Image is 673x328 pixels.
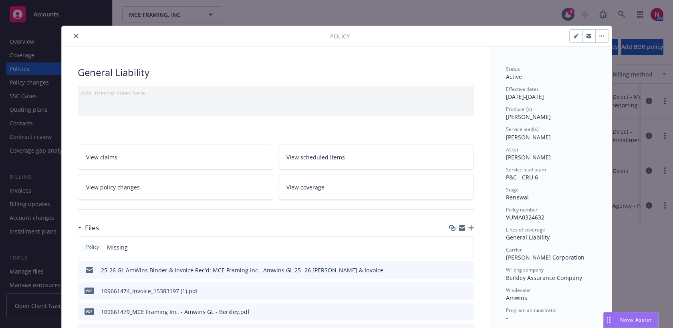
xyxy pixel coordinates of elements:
[506,233,550,241] span: General Liability
[86,153,117,161] span: View claims
[286,183,324,191] span: View coverage
[506,113,551,121] span: [PERSON_NAME]
[451,308,457,316] button: download file
[85,223,99,233] h3: Files
[78,175,274,200] a: View policy changes
[85,288,94,294] span: pdf
[506,146,518,153] span: AC(s)
[506,106,532,113] span: Producer(s)
[506,254,584,261] span: [PERSON_NAME] Corporation
[620,316,652,323] span: Nova Assist
[506,153,551,161] span: [PERSON_NAME]
[506,173,538,181] span: P&C - CRU 6
[506,186,519,193] span: Stage
[506,314,508,322] span: -
[101,287,198,295] div: 109661474_Invoice_15383197 (1).pdf
[85,308,94,314] span: pdf
[278,175,474,200] a: View coverage
[506,307,557,314] span: Program administrator
[506,246,522,253] span: Carrier
[506,294,527,302] span: Amwins
[506,133,551,141] span: [PERSON_NAME]
[463,287,471,295] button: preview file
[506,166,546,173] span: Service lead team
[85,243,101,251] span: Policy
[78,66,474,79] div: General Liability
[604,312,614,328] div: Drag to move
[463,308,471,316] button: preview file
[506,206,538,213] span: Policy number
[330,32,350,40] span: Policy
[506,86,539,93] span: Effective dates
[506,226,545,233] span: Lines of coverage
[506,86,596,101] div: [DATE] - [DATE]
[107,243,128,252] span: Missing
[101,266,383,274] div: 25-26 GL AmWins Binder & Invoice Rec'd: MCE Framing Inc. -Amwins GL 25 -26 [PERSON_NAME] & Invoice
[101,308,250,316] div: 109661479_MCE Framing Inc. - Amwins GL - Berkley.pdf
[71,31,81,41] button: close
[506,213,544,221] span: VUMA0324632
[86,183,140,191] span: View policy changes
[463,266,471,274] button: preview file
[506,73,522,80] span: Active
[603,312,659,328] button: Nova Assist
[286,153,345,161] span: View scheduled items
[506,193,529,201] span: Renewal
[278,145,474,170] a: View scheduled items
[451,287,457,295] button: download file
[506,66,520,72] span: Status
[78,223,99,233] div: Files
[78,145,274,170] a: View claims
[506,266,544,273] span: Writing company
[506,126,539,133] span: Service lead(s)
[506,274,582,282] span: Berkley Assurance Company
[506,287,531,294] span: Wholesaler
[451,266,457,274] button: download file
[81,89,471,97] div: Add internal notes here...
